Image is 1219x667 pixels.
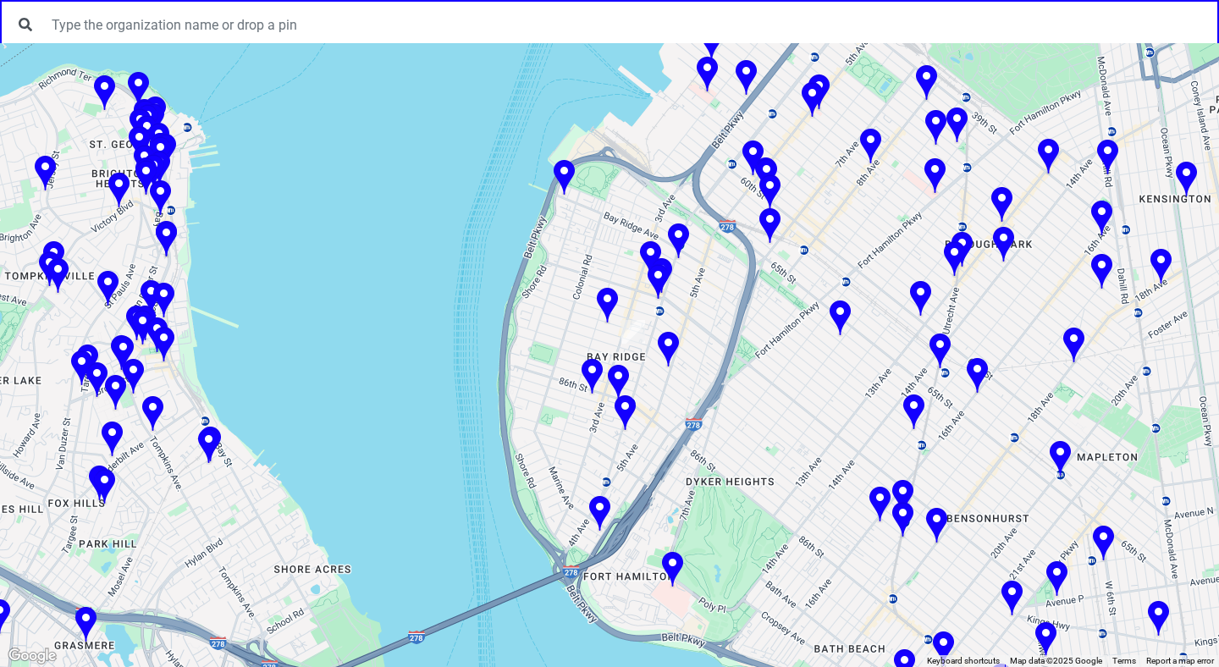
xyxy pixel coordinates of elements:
[1112,656,1136,665] a: Terms (opens in new tab)
[1146,656,1214,665] a: Report a map error
[927,655,1000,667] button: Keyboard shortcuts
[4,645,60,667] a: Open this area in Google Maps (opens a new window)
[1010,656,1102,665] span: Map data ©2025 Google
[4,645,60,667] img: Google
[41,8,1211,41] input: Type the organization name or drop a pin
